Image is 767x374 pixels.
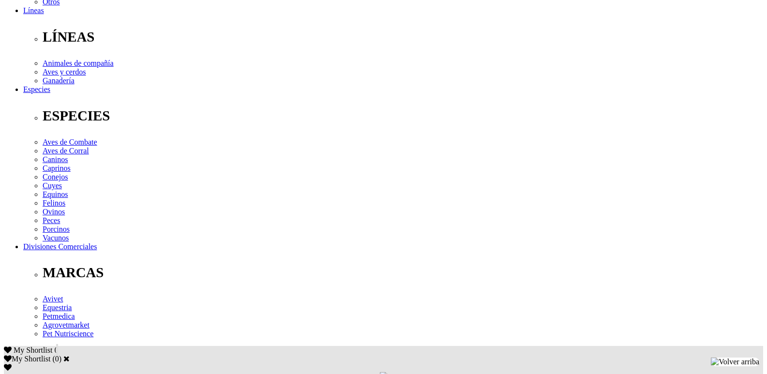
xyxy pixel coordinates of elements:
[43,199,65,207] a: Felinos
[43,164,71,172] a: Caprinos
[23,6,44,15] a: Líneas
[43,155,68,164] a: Caninos
[43,216,60,224] a: Peces
[43,208,65,216] a: Ovinos
[23,242,97,251] a: Divisiones Comerciales
[43,68,86,76] a: Aves y cerdos
[4,355,50,363] label: My Shortlist
[43,265,763,281] p: MARCAS
[43,59,114,67] a: Animales de compañía
[43,190,68,198] a: Equinos
[43,147,89,155] a: Aves de Corral
[711,358,759,366] img: Volver arriba
[43,76,75,85] a: Ganadería
[5,269,167,369] iframe: Brevo live chat
[43,138,97,146] a: Aves de Combate
[43,108,763,124] p: ESPECIES
[43,173,68,181] a: Conejos
[23,85,50,93] a: Especies
[43,234,69,242] a: Vacunos
[43,181,62,190] a: Cuyes
[43,225,70,233] a: Porcinos
[43,29,763,45] p: LÍNEAS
